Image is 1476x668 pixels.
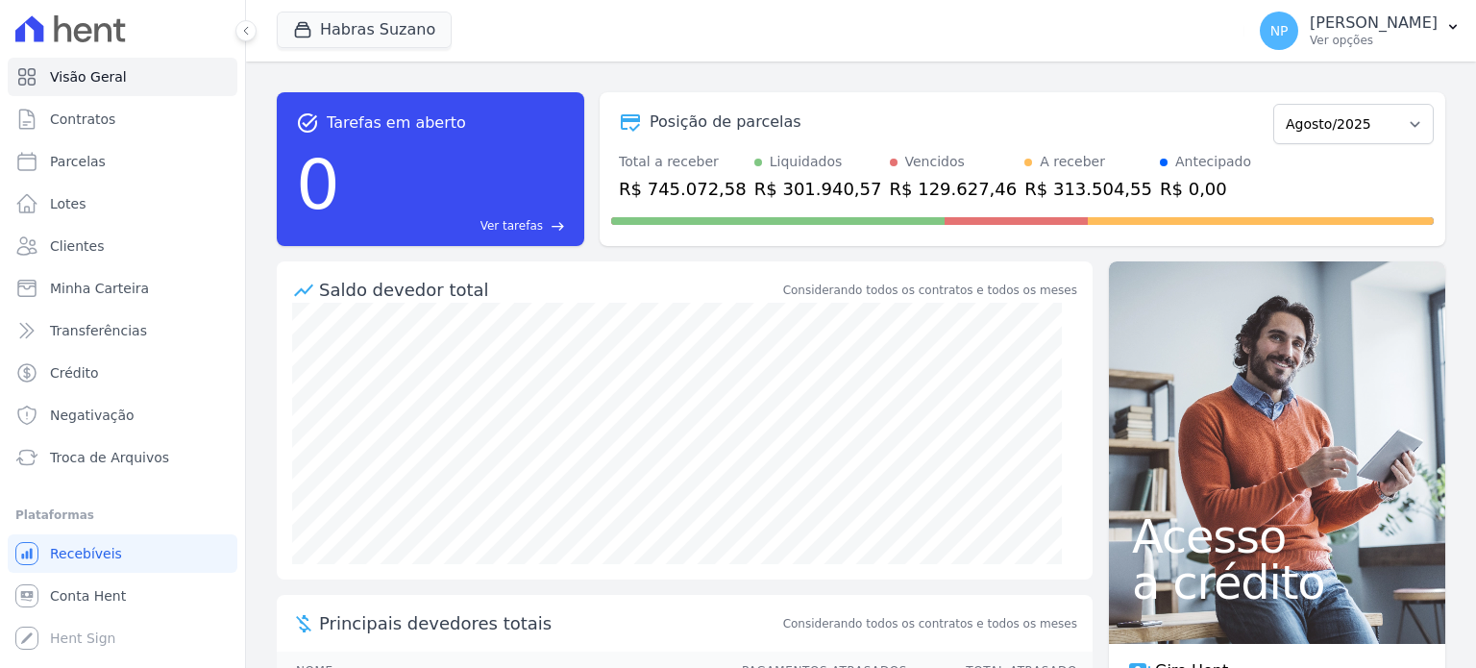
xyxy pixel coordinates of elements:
a: Negativação [8,396,237,434]
a: Parcelas [8,142,237,181]
span: a crédito [1132,559,1422,606]
span: Principais devedores totais [319,610,779,636]
span: Crédito [50,363,99,383]
span: Parcelas [50,152,106,171]
button: NP [PERSON_NAME] Ver opções [1244,4,1476,58]
div: Liquidados [770,152,843,172]
a: Ver tarefas east [348,217,565,235]
button: Habras Suzano [277,12,452,48]
span: Conta Hent [50,586,126,606]
span: Ver tarefas [480,217,543,235]
span: Minha Carteira [50,279,149,298]
div: R$ 129.627,46 [890,176,1018,202]
a: Contratos [8,100,237,138]
span: Clientes [50,236,104,256]
span: Transferências [50,321,147,340]
div: R$ 301.940,57 [754,176,882,202]
div: A receber [1040,152,1105,172]
span: task_alt [296,111,319,135]
span: Troca de Arquivos [50,448,169,467]
div: R$ 0,00 [1160,176,1251,202]
div: Plataformas [15,504,230,527]
span: Negativação [50,406,135,425]
div: Posição de parcelas [650,111,801,134]
a: Crédito [8,354,237,392]
div: Antecipado [1175,152,1251,172]
a: Troca de Arquivos [8,438,237,477]
span: Considerando todos os contratos e todos os meses [783,615,1077,632]
a: Transferências [8,311,237,350]
span: Contratos [50,110,115,129]
span: Tarefas em aberto [327,111,466,135]
div: Vencidos [905,152,965,172]
p: Ver opções [1310,33,1438,48]
span: Lotes [50,194,86,213]
span: Acesso [1132,513,1422,559]
div: R$ 313.504,55 [1024,176,1152,202]
a: Clientes [8,227,237,265]
div: Saldo devedor total [319,277,779,303]
span: Visão Geral [50,67,127,87]
span: Recebíveis [50,544,122,563]
a: Lotes [8,185,237,223]
a: Minha Carteira [8,269,237,308]
span: east [551,219,565,234]
span: NP [1270,24,1289,37]
div: R$ 745.072,58 [619,176,747,202]
div: 0 [296,135,340,235]
p: [PERSON_NAME] [1310,13,1438,33]
div: Total a receber [619,152,747,172]
div: Considerando todos os contratos e todos os meses [783,282,1077,299]
a: Visão Geral [8,58,237,96]
a: Recebíveis [8,534,237,573]
a: Conta Hent [8,577,237,615]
